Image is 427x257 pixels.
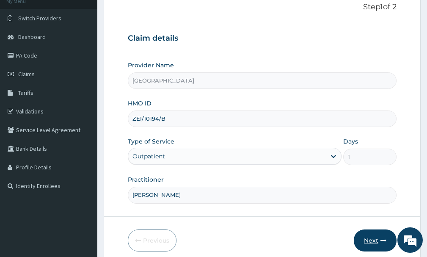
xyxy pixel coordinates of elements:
[128,61,174,69] label: Provider Name
[18,70,35,78] span: Claims
[18,33,46,41] span: Dashboard
[128,3,397,12] p: Step 1 of 2
[49,75,117,161] span: We're online!
[18,14,61,22] span: Switch Providers
[132,152,165,160] div: Outpatient
[128,111,397,127] input: Enter HMO ID
[4,169,161,199] textarea: Type your message and hit 'Enter'
[128,175,164,184] label: Practitioner
[128,99,152,108] label: HMO ID
[128,34,397,43] h3: Claim details
[128,229,176,251] button: Previous
[16,42,34,64] img: d_794563401_company_1708531726252_794563401
[18,89,33,97] span: Tariffs
[128,187,397,203] input: Enter Name
[343,137,358,146] label: Days
[128,137,174,146] label: Type of Service
[44,47,142,58] div: Chat with us now
[354,229,397,251] button: Next
[139,4,159,25] div: Minimize live chat window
